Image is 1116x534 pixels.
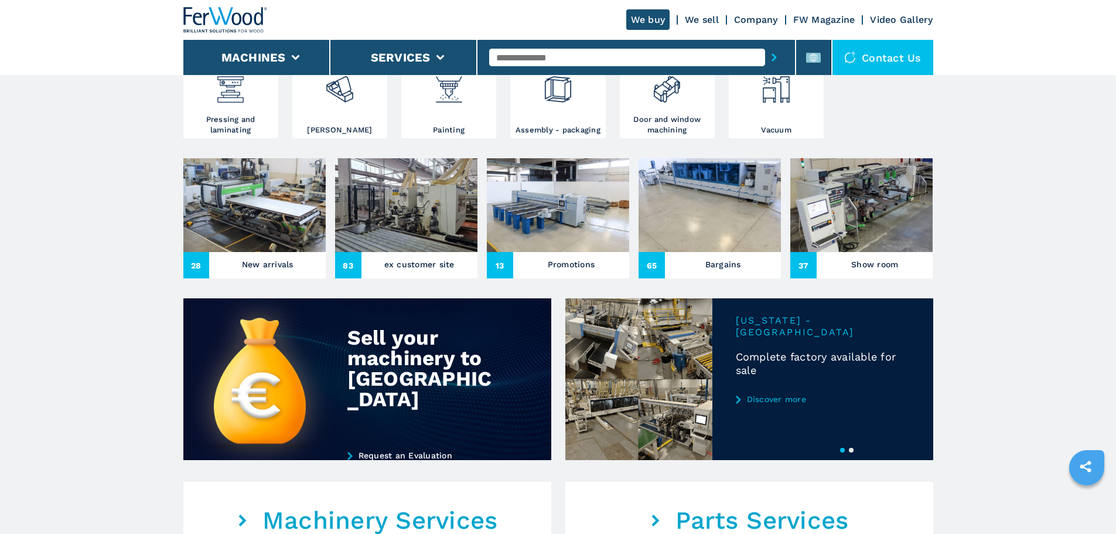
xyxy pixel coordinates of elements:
[292,62,387,138] a: [PERSON_NAME]
[840,448,845,453] button: 1
[221,50,286,64] button: Machines
[790,252,817,278] span: 37
[790,158,933,252] img: Show room
[760,65,791,105] img: aspirazione_1.png
[487,158,629,278] a: Promotions13Promotions
[510,62,605,138] a: Assembly - packaging
[183,252,210,278] span: 28
[639,158,781,252] img: Bargains
[1071,452,1100,481] a: sharethis
[639,252,665,278] span: 65
[516,125,600,135] h3: Assembly - packaging
[371,50,431,64] button: Services
[620,62,715,138] a: Door and window machining
[685,14,719,25] a: We sell
[434,65,465,105] img: verniciatura_1.png
[548,256,595,273] h3: Promotions
[401,62,496,138] a: Painting
[736,394,910,404] a: Discover more
[384,256,455,273] h3: ex customer site
[651,65,682,105] img: lavorazione_porte_finestre_2.png
[793,14,855,25] a: FW Magazine
[183,7,268,33] img: Ferwood
[242,256,293,273] h3: New arrivals
[347,451,509,460] a: Request an Evaluation
[183,158,326,252] img: New arrivals
[734,14,778,25] a: Company
[433,125,465,135] h3: Painting
[729,62,824,138] a: Vacuum
[870,14,933,25] a: Video Gallery
[705,256,741,273] h3: Bargains
[639,158,781,278] a: Bargains65Bargains
[335,252,361,278] span: 83
[832,40,933,75] div: Contact us
[183,158,326,278] a: New arrivals28New arrivals
[186,114,275,135] h3: Pressing and laminating
[626,9,670,30] a: We buy
[542,65,574,105] img: montaggio_imballaggio_2.png
[790,158,933,278] a: Show room37Show room
[487,252,513,278] span: 13
[215,65,246,105] img: pressa-strettoia.png
[307,125,372,135] h3: [PERSON_NAME]
[347,328,500,410] div: Sell your machinery to [GEOGRAPHIC_DATA]
[844,52,856,63] img: Contact us
[761,125,791,135] h3: Vacuum
[335,158,477,252] img: ex customer site
[335,158,477,278] a: ex customer site83ex customer site
[623,114,712,135] h3: Door and window machining
[487,158,629,252] img: Promotions
[849,448,854,453] button: 2
[851,256,898,273] h3: Show room
[183,62,278,138] a: Pressing and laminating
[183,298,551,460] img: Sell your machinery to Ferwood
[565,298,712,460] img: Complete factory available for sale
[765,44,783,71] button: submit-button
[324,65,355,105] img: levigatrici_2.png
[1066,481,1107,525] iframe: Chat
